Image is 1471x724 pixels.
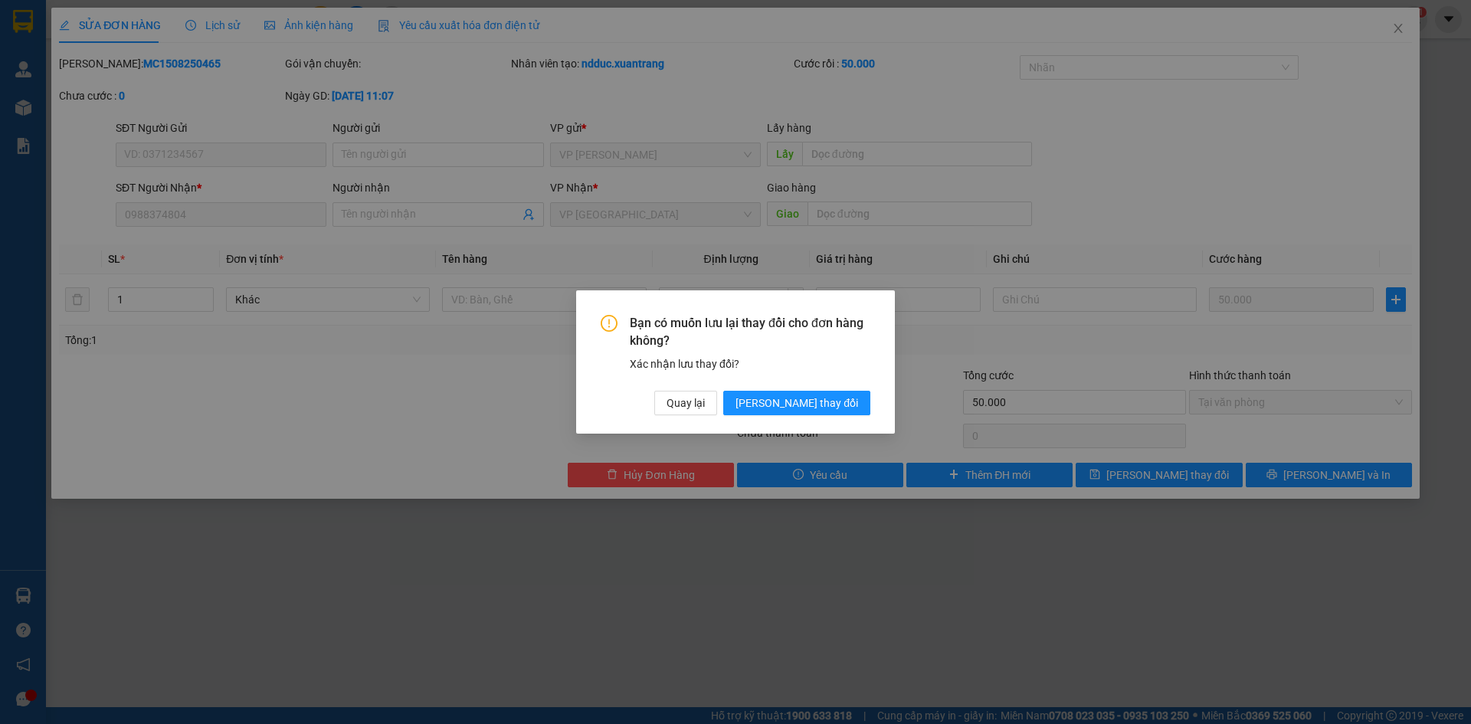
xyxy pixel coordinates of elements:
[630,355,870,372] div: Xác nhận lưu thay đổi?
[630,315,870,349] span: Bạn có muốn lưu lại thay đổi cho đơn hàng không?
[667,395,705,411] span: Quay lại
[735,395,858,411] span: [PERSON_NAME] thay đổi
[723,391,870,415] button: [PERSON_NAME] thay đổi
[601,315,618,332] span: exclamation-circle
[654,391,717,415] button: Quay lại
